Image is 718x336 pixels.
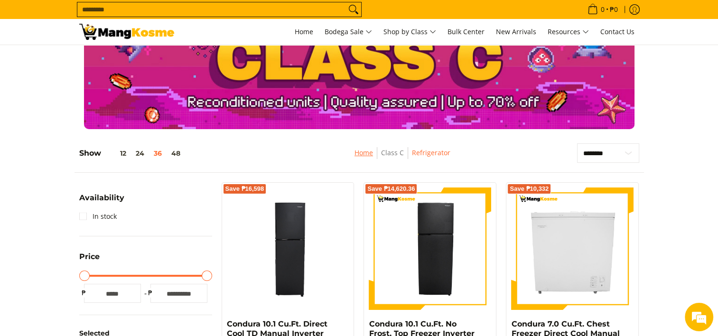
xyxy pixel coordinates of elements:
button: 24 [131,149,149,157]
span: ₱ [146,288,155,298]
div: Chat with us now [49,53,159,65]
span: Resources [548,26,589,38]
a: New Arrivals [491,19,541,45]
span: Refrigerator [412,147,450,159]
h5: Show [79,149,185,158]
button: 48 [167,149,185,157]
nav: Main Menu [184,19,639,45]
span: We're online! [55,105,131,201]
summary: Open [79,253,100,268]
span: Save ₱16,598 [225,186,264,192]
img: Condura 10.1 Cu.Ft. No Frost, Top Freezer Inverter Refrigerator, Midnight Slate Gray CTF107i (Cla... [369,187,491,310]
span: Bodega Sale [325,26,372,38]
summary: Open [79,194,124,209]
span: New Arrivals [496,27,536,36]
span: Save ₱14,620.36 [367,186,415,192]
span: 0 [599,6,606,13]
nav: Breadcrumbs [289,147,516,168]
div: Minimize live chat window [156,5,178,28]
span: Home [295,27,313,36]
textarea: Type your message and hit 'Enter' [5,230,181,263]
button: Search [346,2,361,17]
span: Availability [79,194,124,202]
a: Home [290,19,318,45]
span: • [585,4,621,15]
img: Condura 7.0 Cu.Ft. Chest Freezer Direct Cool Manual Inverter Refrigerator, White CCF70DCi (Class ... [511,187,634,310]
img: Class C Home &amp; Business Appliances: Up to 70% Off l Mang Kosme [79,24,174,40]
span: ₱0 [608,6,619,13]
img: Condura 10.1 Cu.Ft. Direct Cool TD Manual Inverter Refrigerator, Midnight Sapphire CTD102MNi (Cla... [227,187,349,310]
button: 36 [149,149,167,157]
span: ₱ [79,288,89,298]
button: 12 [101,149,131,157]
a: Bodega Sale [320,19,377,45]
span: Save ₱10,332 [510,186,549,192]
a: Resources [543,19,594,45]
span: Price [79,253,100,261]
a: In stock [79,209,117,224]
a: Home [354,148,373,157]
span: Contact Us [600,27,634,36]
a: Bulk Center [443,19,489,45]
a: Class C [381,148,404,157]
a: Contact Us [596,19,639,45]
span: Bulk Center [448,27,485,36]
a: Shop by Class [379,19,441,45]
span: Shop by Class [383,26,436,38]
